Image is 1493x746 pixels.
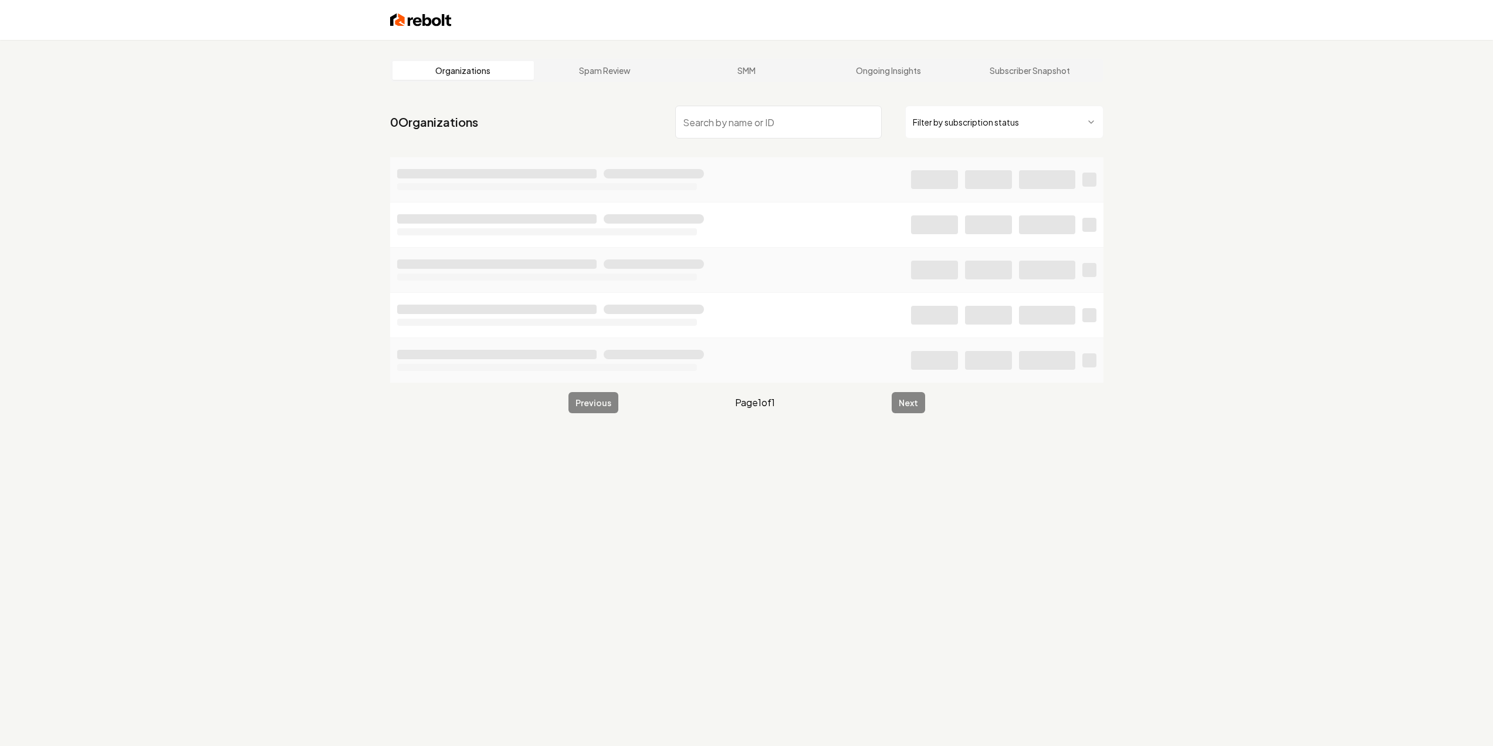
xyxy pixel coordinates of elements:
a: SMM [676,61,818,80]
img: Rebolt Logo [390,12,452,28]
a: Spam Review [534,61,676,80]
span: Page 1 of 1 [735,396,775,410]
input: Search by name or ID [675,106,882,139]
a: 0Organizations [390,114,478,130]
a: Subscriber Snapshot [959,61,1101,80]
a: Ongoing Insights [817,61,959,80]
a: Organizations [392,61,534,80]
